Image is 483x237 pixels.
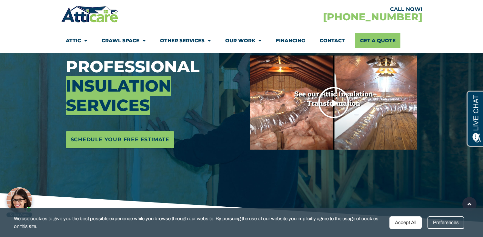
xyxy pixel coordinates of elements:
span: Insulation Services [66,76,171,115]
a: Other Services [160,33,211,48]
div: Play Video [317,86,350,119]
nav: Menu [66,33,418,48]
a: Attic [66,33,87,48]
a: Crawl Space [102,33,146,48]
a: Get A Quote [355,33,400,48]
a: Contact [320,33,345,48]
a: Schedule Your Free Estimate [66,131,175,148]
div: Preferences [428,216,464,229]
h3: Professional [66,57,241,115]
span: Opens a chat window [16,5,52,13]
a: Our Work [225,33,261,48]
div: Accept All [389,216,422,229]
a: Financing [276,33,305,48]
div: CALL NOW! [242,7,422,12]
iframe: Chat Invitation [3,169,106,218]
span: We use cookies to give you the best possible experience while you browse through our website. By ... [14,215,385,231]
span: Schedule Your Free Estimate [71,134,170,145]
